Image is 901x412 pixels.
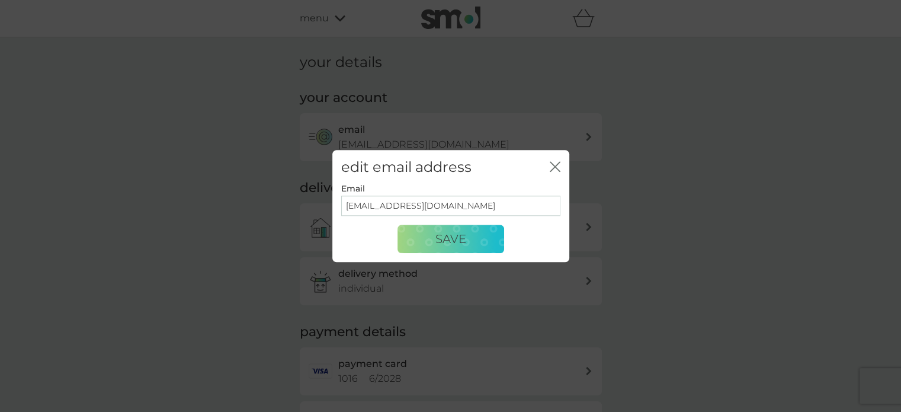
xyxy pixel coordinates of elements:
[397,225,504,254] button: Save
[341,196,560,216] input: Email
[435,232,466,246] span: Save
[341,159,472,176] h2: edit email address
[341,185,560,193] div: Email
[550,161,560,174] button: close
